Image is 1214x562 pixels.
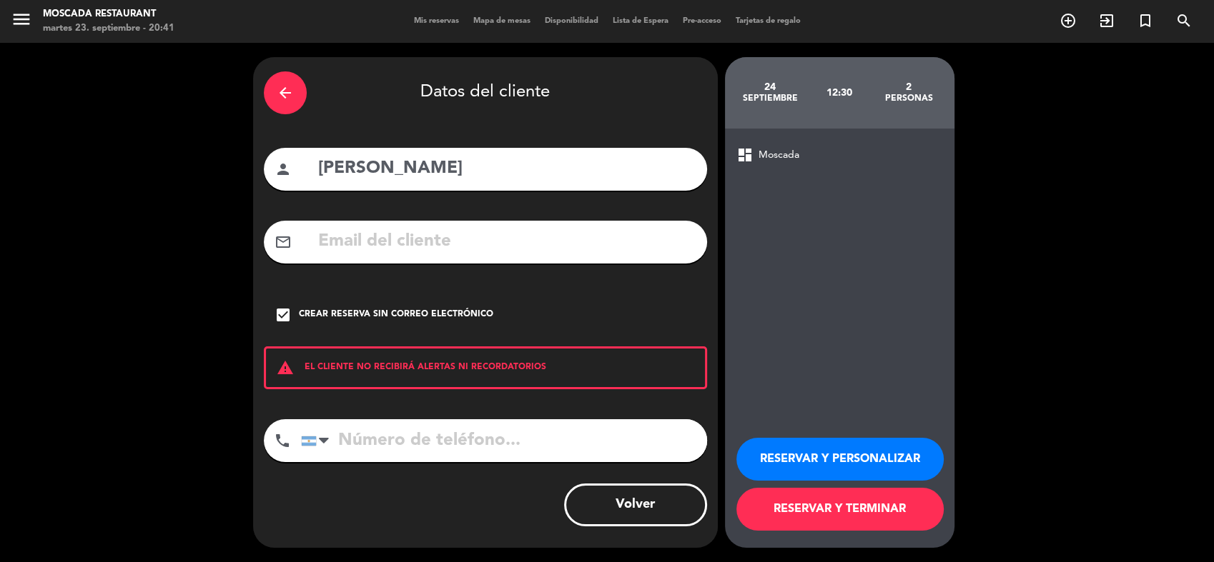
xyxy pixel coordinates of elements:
[302,420,335,461] div: Argentina: +54
[1137,12,1154,29] i: turned_in_not
[275,306,292,323] i: check_box
[759,147,799,164] span: Moscada
[736,488,944,531] button: RESERVAR Y TERMINAR
[606,17,676,25] span: Lista de Espera
[736,93,805,104] div: septiembre
[301,419,707,462] input: Número de teléfono...
[1175,12,1193,29] i: search
[11,9,32,30] i: menu
[736,438,944,481] button: RESERVAR Y PERSONALIZAR
[676,17,729,25] span: Pre-acceso
[275,234,292,251] i: mail_outline
[1060,12,1077,29] i: add_circle_outline
[299,308,493,322] div: Crear reserva sin correo electrónico
[538,17,606,25] span: Disponibilidad
[407,17,466,25] span: Mis reservas
[264,346,707,389] div: EL CLIENTE NO RECIBIRÁ ALERTAS NI RECORDATORIOS
[317,154,696,184] input: Nombre del cliente
[729,17,808,25] span: Tarjetas de regalo
[804,68,874,118] div: 12:30
[466,17,538,25] span: Mapa de mesas
[43,21,174,36] div: martes 23. septiembre - 20:41
[736,81,805,93] div: 24
[277,84,294,101] i: arrow_back
[43,7,174,21] div: Moscada Restaurant
[564,483,707,526] button: Volver
[874,93,943,104] div: personas
[736,146,754,164] span: dashboard
[266,359,305,376] i: warning
[317,227,696,256] input: Email del cliente
[274,432,291,449] i: phone
[275,161,292,178] i: person
[264,68,707,118] div: Datos del cliente
[874,81,943,93] div: 2
[11,9,32,35] button: menu
[1098,12,1115,29] i: exit_to_app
